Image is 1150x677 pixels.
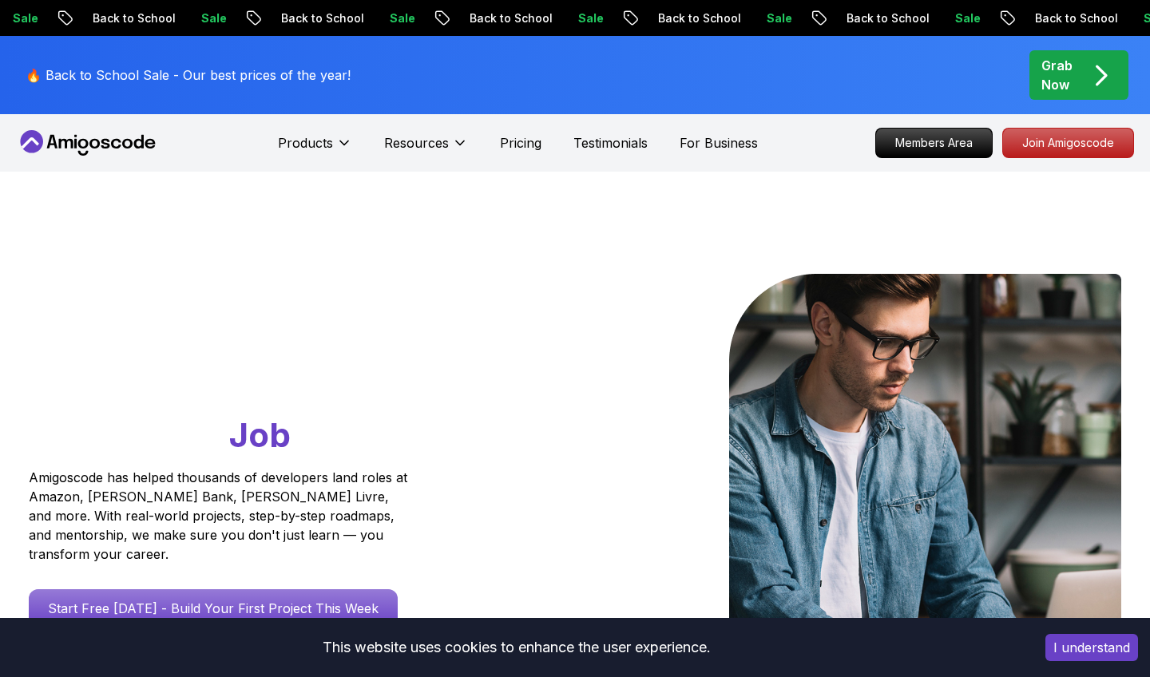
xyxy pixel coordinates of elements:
[29,589,398,628] a: Start Free [DATE] - Build Your First Project This Week
[742,10,851,26] p: Back to School
[1003,129,1133,157] p: Join Amigoscode
[29,274,469,458] h1: Go From Learning to Hired: Master Java, Spring Boot & Cloud Skills That Get You the
[1002,128,1134,158] a: Join Amigoscode
[29,468,412,564] p: Amigoscode has helped thousands of developers land roles at Amazon, [PERSON_NAME] Bank, [PERSON_N...
[97,10,148,26] p: Sale
[176,10,285,26] p: Back to School
[26,65,351,85] p: 🔥 Back to School Sale - Our best prices of the year!
[384,133,449,152] p: Resources
[278,133,352,165] button: Products
[662,10,713,26] p: Sale
[680,133,758,152] a: For Business
[285,10,336,26] p: Sale
[875,128,993,158] a: Members Area
[474,10,525,26] p: Sale
[500,133,541,152] a: Pricing
[365,10,474,26] p: Back to School
[553,10,662,26] p: Back to School
[573,133,648,152] a: Testimonials
[12,630,1021,665] div: This website uses cookies to enhance the user experience.
[851,10,902,26] p: Sale
[1041,56,1073,94] p: Grab Now
[1039,10,1090,26] p: Sale
[1045,634,1138,661] button: Accept cookies
[278,133,333,152] p: Products
[930,10,1039,26] p: Back to School
[384,133,468,165] button: Resources
[229,414,291,455] span: Job
[876,129,992,157] p: Members Area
